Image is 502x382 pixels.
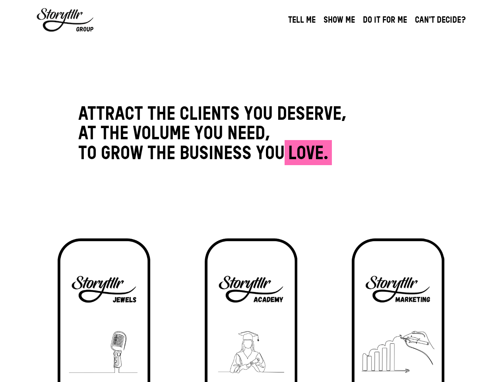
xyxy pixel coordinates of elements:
[78,84,460,163] h2: Attract the clients you deserve, At the volume you need, To grow the business you
[37,8,94,32] img: Storytllr Group
[415,14,466,26] a: CAN'T DECIDE?
[288,14,316,26] a: TELL ME
[363,14,407,26] a: DO IT FOR ME
[324,14,355,26] a: SHOW ME
[285,140,332,165] span: love.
